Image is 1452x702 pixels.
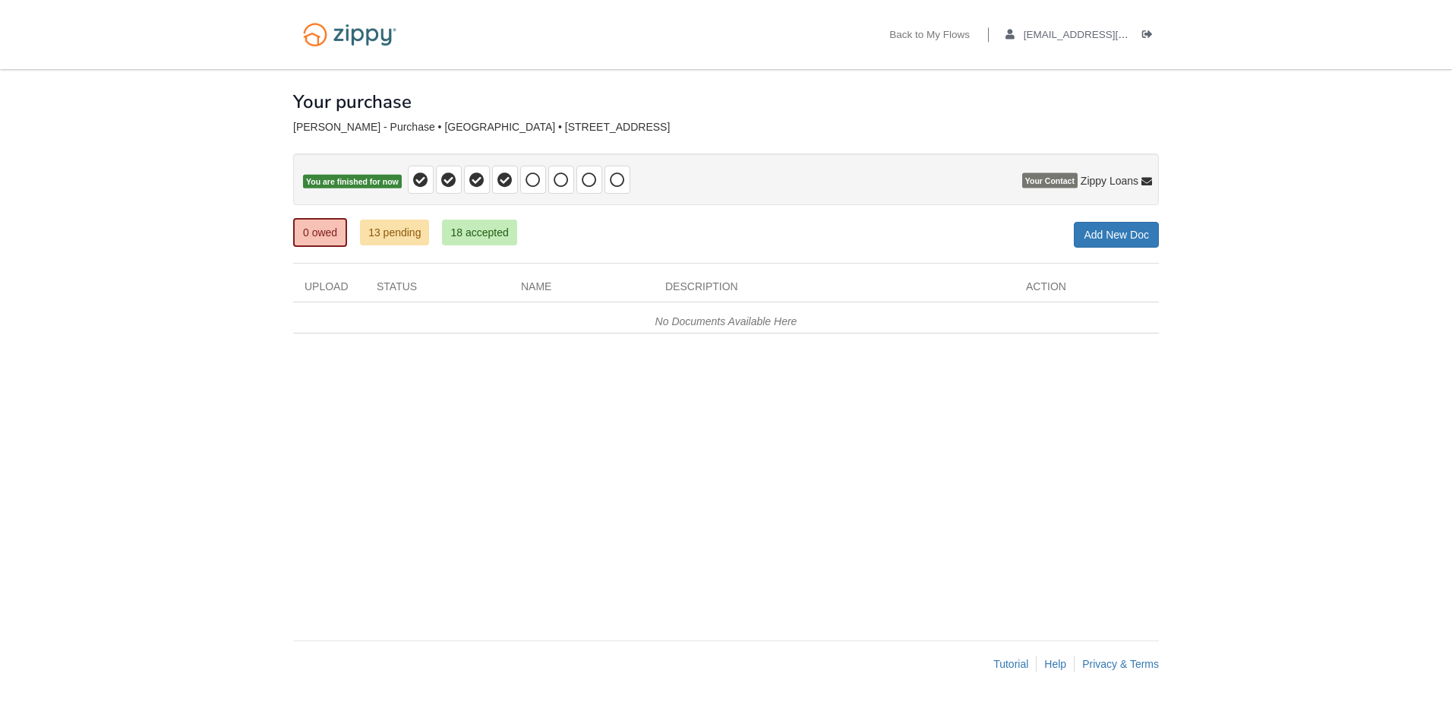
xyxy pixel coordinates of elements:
[360,220,429,245] a: 13 pending
[293,15,406,54] img: Logo
[1022,173,1078,188] span: Your Contact
[993,658,1028,670] a: Tutorial
[655,315,797,327] em: No Documents Available Here
[510,279,654,302] div: Name
[1082,658,1159,670] a: Privacy & Terms
[1142,29,1159,44] a: Log out
[293,279,365,302] div: Upload
[293,121,1159,134] div: [PERSON_NAME] - Purchase • [GEOGRAPHIC_DATA] • [STREET_ADDRESS]
[303,175,402,189] span: You are finished for now
[293,92,412,112] h1: Your purchase
[442,220,516,245] a: 18 accepted
[365,279,510,302] div: Status
[1024,29,1282,40] span: sade.hatten@yahoo.com
[1015,279,1159,302] div: Action
[654,279,1015,302] div: Description
[1044,658,1066,670] a: Help
[1081,173,1138,188] span: Zippy Loans
[1074,222,1159,248] a: Add New Doc
[1005,29,1282,44] a: edit profile
[293,218,347,247] a: 0 owed
[889,29,970,44] a: Back to My Flows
